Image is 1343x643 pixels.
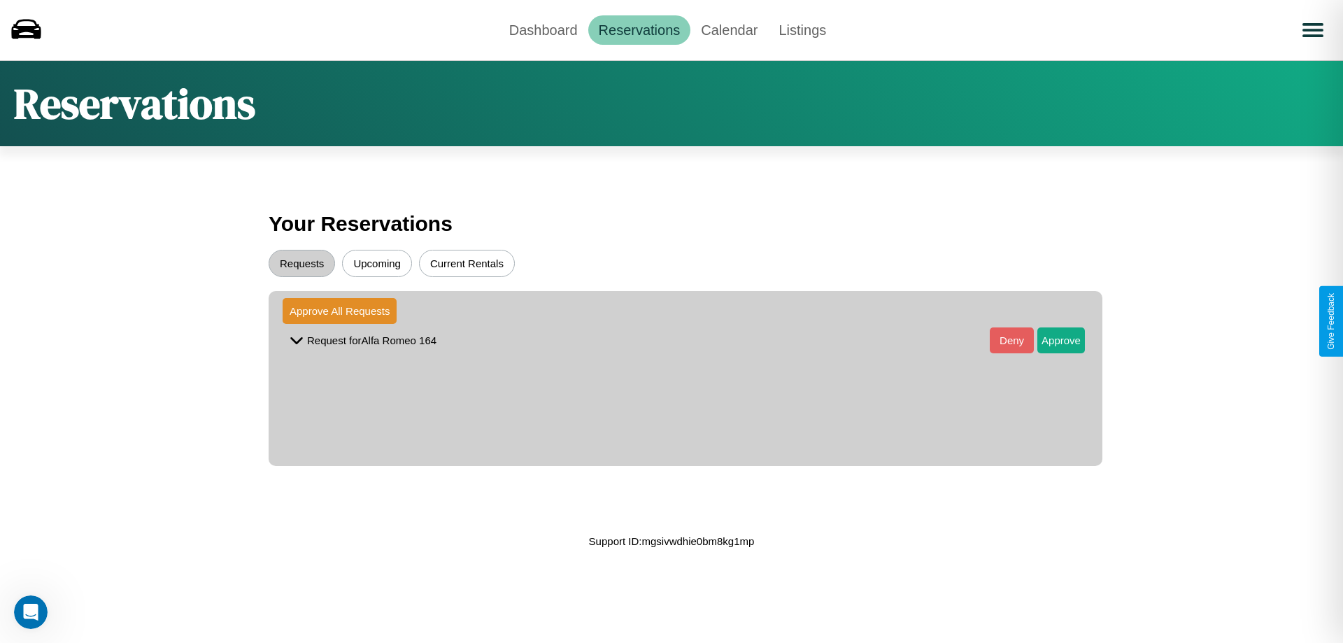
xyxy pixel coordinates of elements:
button: Approve All Requests [283,298,397,324]
a: Calendar [690,15,768,45]
h3: Your Reservations [269,205,1074,243]
iframe: Intercom live chat [14,595,48,629]
a: Dashboard [499,15,588,45]
a: Reservations [588,15,691,45]
button: Approve [1037,327,1085,353]
button: Current Rentals [419,250,515,277]
button: Upcoming [342,250,412,277]
h1: Reservations [14,75,255,132]
p: Support ID: mgsivwdhie0bm8kg1mp [589,532,755,551]
button: Requests [269,250,335,277]
button: Open menu [1293,10,1333,50]
div: Give Feedback [1326,293,1336,350]
a: Listings [768,15,837,45]
p: Request for Alfa Romeo 164 [307,331,436,350]
button: Deny [990,327,1034,353]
